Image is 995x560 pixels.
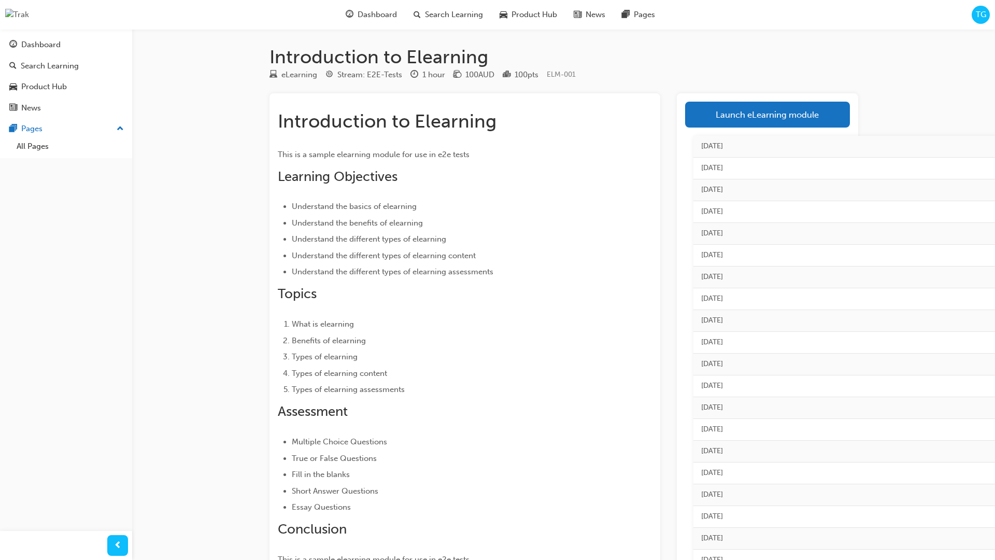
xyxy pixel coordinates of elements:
[586,9,605,21] span: News
[565,4,614,25] a: news-iconNews
[292,251,476,260] span: Understand the different types of elearning content
[292,319,354,329] span: What is elearning
[9,40,17,50] span: guage-icon
[547,70,576,79] span: Learning resource code
[117,122,124,136] span: up-icon
[292,218,423,228] span: Understand the benefits of elearning
[4,99,128,118] a: News
[634,9,655,21] span: Pages
[278,110,496,132] span: Introduction to Elearning
[9,82,17,92] span: car-icon
[422,69,445,81] div: 1 hour
[292,454,377,463] span: True or False Questions
[292,352,358,361] span: Types of elearning
[358,9,397,21] span: Dashboard
[278,169,397,185] span: Learning Objectives
[614,4,663,25] a: pages-iconPages
[503,68,538,81] div: Points
[12,138,128,155] a: All Pages
[21,39,61,51] div: Dashboard
[325,68,402,81] div: Stream
[292,369,387,378] span: Types of elearning content
[410,71,418,80] span: clock-icon
[503,71,510,80] span: podium-icon
[346,8,353,21] span: guage-icon
[21,123,42,135] div: Pages
[292,486,378,496] span: Short Answer Questions
[465,69,494,81] div: 100AUD
[515,69,538,81] div: 100 pts
[292,385,405,394] span: Types of elearning assessments
[278,286,317,302] span: Topics
[292,470,350,479] span: Fill in the blanks
[269,46,858,68] h1: Introduction to Elearning
[453,71,461,80] span: money-icon
[4,77,128,96] a: Product Hub
[425,9,483,21] span: Search Learning
[278,403,348,419] span: Assessment
[574,8,581,21] span: news-icon
[4,57,128,76] a: Search Learning
[4,35,128,54] a: Dashboard
[278,150,470,159] span: This is a sample elearning module for use in e2e tests
[9,104,17,113] span: news-icon
[292,502,351,512] span: Essay Questions
[500,8,507,21] span: car-icon
[491,4,565,25] a: car-iconProduct Hub
[4,119,128,138] button: Pages
[325,71,333,80] span: target-icon
[976,9,986,21] span: TG
[292,437,387,446] span: Multiple Choice Questions
[511,9,557,21] span: Product Hub
[337,69,402,81] div: Stream: E2E-Tests
[269,71,277,80] span: learningResourceType_ELEARNING-icon
[292,202,417,211] span: Understand the basics of elearning
[453,68,494,81] div: Price
[114,539,122,552] span: prev-icon
[414,8,421,21] span: search-icon
[292,336,366,345] span: Benefits of elearning
[410,68,445,81] div: Duration
[281,69,317,81] div: eLearning
[405,4,491,25] a: search-iconSearch Learning
[9,62,17,71] span: search-icon
[21,60,79,72] div: Search Learning
[972,6,990,24] button: TG
[685,102,850,128] a: Launch eLearning module
[292,234,446,244] span: Understand the different types of elearning
[5,9,29,21] img: Trak
[278,521,347,537] span: Conclusion
[9,124,17,134] span: pages-icon
[21,81,67,93] div: Product Hub
[622,8,630,21] span: pages-icon
[4,35,128,117] div: DashboardSearch LearningProduct HubNews
[337,4,405,25] a: guage-iconDashboard
[292,267,493,276] span: Understand the different types of elearning assessments
[21,102,41,114] div: News
[269,68,317,81] div: Type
